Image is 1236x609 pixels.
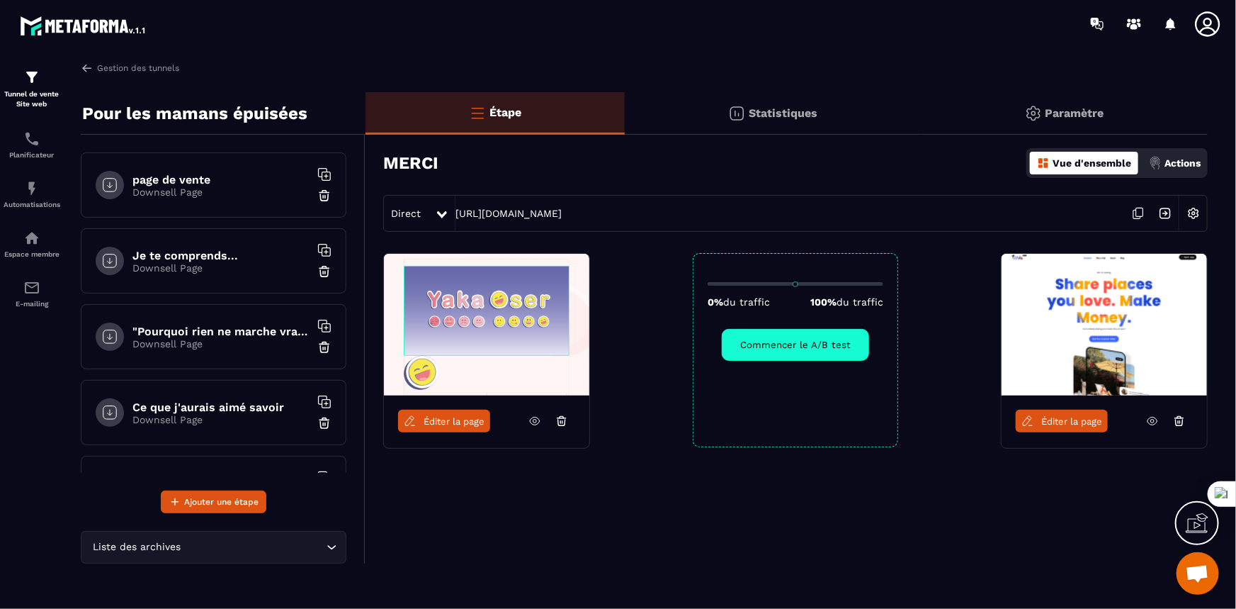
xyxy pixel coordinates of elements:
[1037,157,1050,169] img: dashboard-orange.40269519.svg
[317,189,331,203] img: trash
[184,540,323,555] input: Search for option
[391,208,421,219] span: Direct
[4,169,60,219] a: automationsautomationsAutomatisations
[81,62,179,74] a: Gestion des tunnels
[23,69,40,86] img: formation
[82,99,307,128] p: Pour les mamans épuisées
[1045,106,1104,120] p: Paramètre
[132,401,310,414] h6: Ce que j'aurais aimé savoir
[23,130,40,147] img: scheduler
[81,62,93,74] img: arrow
[4,151,60,159] p: Planificateur
[317,416,331,430] img: trash
[132,262,310,274] p: Downsell Page
[810,296,883,308] p: 100%
[708,296,770,308] p: 0%
[90,540,184,555] span: Liste des archives
[4,58,60,120] a: formationformationTunnel de vente Site web
[23,279,40,296] img: email
[20,13,147,38] img: logo
[384,254,589,396] img: image
[132,325,310,338] h6: "Pourquoi rien ne marche vraiment"
[4,201,60,208] p: Automatisations
[1152,200,1179,227] img: arrow-next.bcc2205e.svg
[184,495,259,509] span: Ajouter une étape
[317,340,331,354] img: trash
[728,105,745,122] img: stats.20deebd0.svg
[398,410,490,432] a: Éditer la page
[722,329,869,361] button: Commencer le A/B test
[132,173,310,186] h6: page de vente
[23,180,40,197] img: automations
[1002,254,1207,396] img: image
[4,219,60,269] a: automationsautomationsEspace membre
[489,106,521,119] p: Étape
[1041,416,1102,427] span: Éditer la page
[1177,552,1219,595] a: Ouvrir le chat
[132,186,310,198] p: Downsell Page
[161,491,266,513] button: Ajouter une étape
[1053,157,1131,169] p: Vue d'ensemble
[4,250,60,258] p: Espace membre
[1025,105,1042,122] img: setting-gr.5f69749f.svg
[1180,200,1207,227] img: setting-w.858f3a88.svg
[1149,157,1162,169] img: actions.d6e523a2.png
[4,120,60,169] a: schedulerschedulerPlanificateur
[81,531,346,564] div: Search for option
[4,300,60,308] p: E-mailing
[132,338,310,350] p: Downsell Page
[424,416,484,427] span: Éditer la page
[723,296,770,308] span: du traffic
[749,106,817,120] p: Statistiques
[1016,410,1108,432] a: Éditer la page
[4,89,60,109] p: Tunnel de vente Site web
[837,296,883,308] span: du traffic
[317,264,331,279] img: trash
[23,230,40,247] img: automations
[469,104,486,121] img: bars-o.4a397970.svg
[455,208,562,219] a: [URL][DOMAIN_NAME]
[4,269,60,318] a: emailemailE-mailing
[132,414,310,425] p: Downsell Page
[1164,157,1201,169] p: Actions
[383,153,438,173] h3: MERCI
[132,249,310,262] h6: Je te comprends...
